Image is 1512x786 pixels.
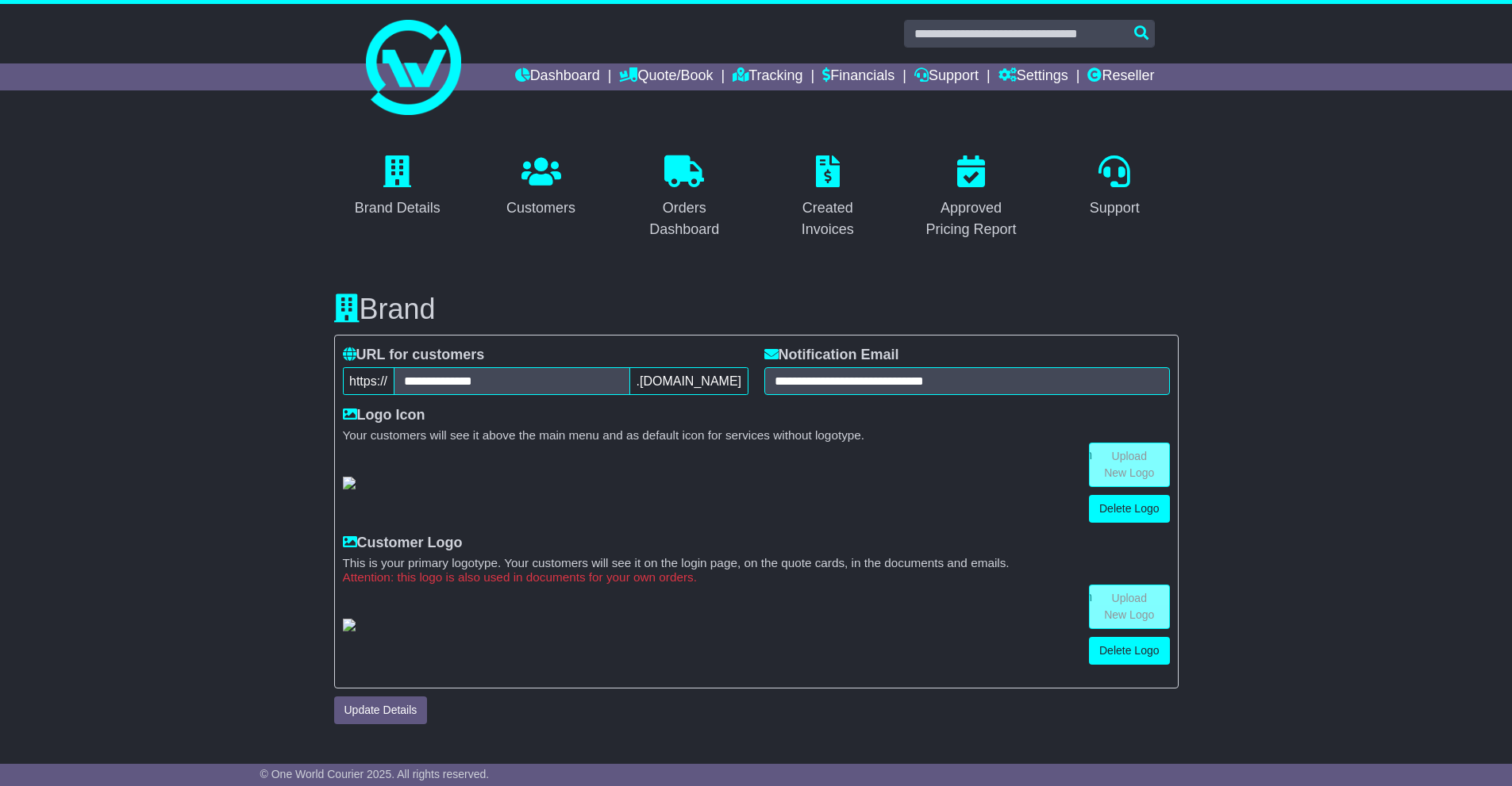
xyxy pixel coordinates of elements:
small: Attention: this logo is also used in documents for your own orders. [343,570,1170,585]
a: Delete Logo [1089,637,1170,665]
div: Approved Pricing Report [918,197,1025,240]
div: Created Invoices [775,197,882,240]
a: Reseller [1087,63,1154,90]
label: Logo Icon [343,407,425,424]
a: Upload New Logo [1089,585,1170,629]
a: Tracking [733,63,802,90]
a: Settings [998,63,1068,90]
small: This is your primary logotype. Your customers will see it on the login page, on the quote cards, ... [343,556,1170,570]
a: Financials [822,63,895,90]
label: Notification Email [764,347,899,364]
a: Support [1079,150,1150,224]
a: Created Invoices [764,150,892,246]
span: .[DOMAIN_NAME] [629,367,748,395]
label: URL for customers [343,347,485,364]
span: https:// [343,367,394,395]
a: Support [914,63,979,90]
small: Your customers will see it above the main menu and as default icon for services without logotype. [343,428,1170,443]
a: Dashboard [515,63,600,90]
div: Brand Details [355,197,441,219]
a: Quote/Book [619,63,713,90]
label: Customer Logo [343,535,463,552]
a: Upload New Logo [1089,443,1170,487]
a: Delete Logo [1089,495,1170,523]
div: Support [1090,197,1140,219]
div: Customers [506,197,575,219]
button: Update Details [334,696,428,724]
div: Orders Dashboard [631,197,738,240]
span: © One World Courier 2025. All rights reserved. [260,768,490,780]
a: Orders Dashboard [621,150,748,246]
img: GetCustomerLogo [343,619,356,631]
h3: Brand [334,293,1179,325]
a: Approved Pricing Report [907,150,1035,246]
img: GetResellerIconLogo [343,477,356,489]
